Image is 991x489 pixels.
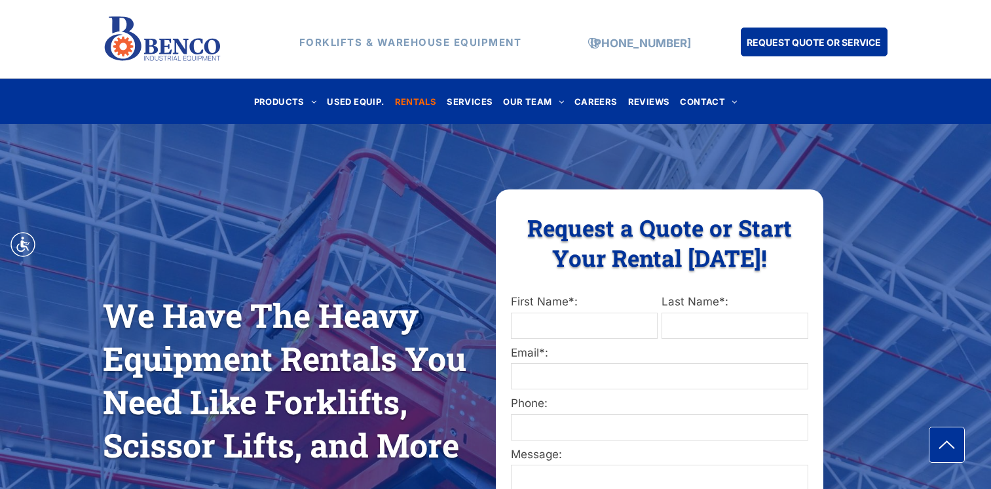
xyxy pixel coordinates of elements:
[511,345,808,362] label: Email*:
[527,212,792,273] span: Request a Quote or Start Your Rental [DATE]!
[511,395,808,412] label: Phone:
[675,92,742,110] a: CONTACT
[299,36,522,49] strong: FORKLIFTS & WAREHOUSE EQUIPMENT
[590,37,691,50] a: [PHONE_NUMBER]
[103,294,466,467] span: We Have The Heavy Equipment Rentals You Need Like Forklifts, Scissor Lifts, and More
[569,92,623,110] a: CAREERS
[249,92,322,110] a: PRODUCTS
[498,92,569,110] a: OUR TEAM
[741,28,888,56] a: REQUEST QUOTE OR SERVICE
[390,92,442,110] a: RENTALS
[662,294,808,311] label: Last Name*:
[747,30,881,54] span: REQUEST QUOTE OR SERVICE
[441,92,498,110] a: SERVICES
[511,294,658,311] label: First Name*:
[322,92,389,110] a: USED EQUIP.
[511,446,808,463] label: Message:
[623,92,675,110] a: REVIEWS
